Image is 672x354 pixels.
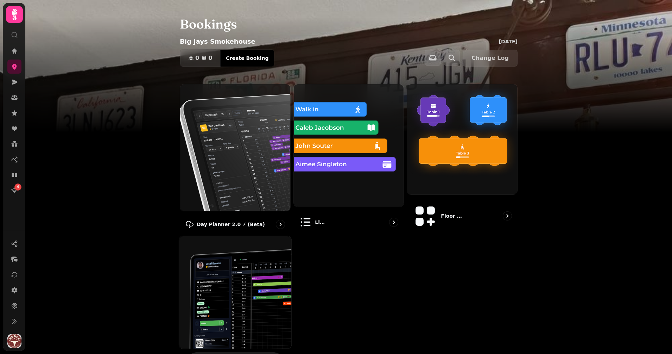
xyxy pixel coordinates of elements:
a: Floor Plans (beta)Floor Plans (beta) [407,84,518,235]
img: Floor Plans (beta) [407,84,517,194]
span: Change Log [471,55,509,61]
button: Create Booking [220,50,274,67]
a: Day Planner 2.0 ⚡ (Beta)Day Planner 2.0 ⚡ (Beta) [180,84,291,235]
span: Create Booking [226,56,268,61]
img: Day planner (legacy) [173,230,297,354]
p: Day Planner 2.0 ⚡ (Beta) [197,221,265,228]
span: 0 [195,55,199,61]
img: List view [294,84,404,207]
span: 4 [17,185,19,190]
p: List view [315,219,327,226]
button: User avatar [6,334,23,348]
span: 0 [208,55,212,61]
svg: go to [504,212,511,219]
img: User avatar [7,334,21,348]
p: Big Jays Smokehouse [180,37,255,46]
button: Change Log [463,50,518,67]
a: List viewList view [293,84,404,235]
p: [DATE] [499,38,518,45]
a: 4 [7,184,21,198]
button: 00 [180,50,221,67]
svg: go to [277,221,284,228]
img: Day Planner 2.0 ⚡ (Beta) [180,84,290,211]
p: Floor Plans (beta) [441,212,465,219]
svg: go to [390,219,397,226]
